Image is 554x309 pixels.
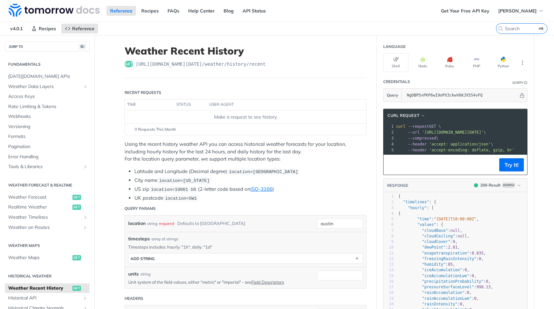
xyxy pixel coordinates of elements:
[159,178,209,183] span: location=[US_STATE]
[498,26,503,31] svg: Search
[417,217,431,221] span: "time"
[383,44,406,50] div: Language
[5,152,89,162] a: Error Handling
[384,89,402,102] button: Query
[151,187,196,192] span: location=10001 US
[408,136,436,141] span: --compressed
[524,81,527,84] i: Information
[134,186,366,193] li: US zip (2-letter code based on )
[491,53,516,72] button: Python
[474,296,476,301] span: 0
[125,206,156,211] div: Query Params
[8,143,88,150] span: Pagination
[72,255,81,260] span: get
[5,253,89,263] a: Weather Mapsget
[5,273,89,279] h2: Historical Weather
[384,273,394,279] div: 15
[174,99,207,110] th: status
[5,92,89,101] a: Access Keys
[5,72,89,81] a: [DATE][DOMAIN_NAME] APIs
[8,93,88,100] span: Access Keys
[61,24,98,33] a: Reference
[8,214,81,221] span: Weather Timelines
[398,245,460,250] span: : ,
[8,194,71,201] span: Weather Forecast
[422,256,476,261] span: "freezingRainIntensity"
[417,222,436,227] span: "values"
[159,219,174,228] div: required
[495,6,547,16] button: [PERSON_NAME]
[7,24,26,33] span: v4.0.1
[5,102,89,112] a: Rate Limiting & Tokens
[5,182,89,188] h2: Weather Forecast & realtime
[5,112,89,121] a: Webhooks
[130,256,155,261] div: ADD string
[5,202,89,212] a: Realtime Weatherget
[8,224,81,231] span: Weather on Routes
[5,293,89,303] a: Historical APIShow subpages for Historical API
[8,295,81,301] span: Historical API
[384,296,394,301] div: 19
[398,234,469,238] span: : ,
[128,279,307,285] p: Unit system of the field values, either "metric" or "imperial" - see
[429,148,514,152] span: 'accept-encoding: deflate, gzip, br'
[147,219,157,228] div: string
[8,154,88,160] span: Error Handling
[384,205,394,211] div: 3
[479,256,481,261] span: 0
[177,219,245,228] div: Defaults to [GEOGRAPHIC_DATA]
[458,234,467,238] span: null
[384,123,395,129] div: 1
[453,239,455,244] span: 9
[5,122,89,132] a: Versioning
[383,79,410,85] div: Credentials
[422,268,462,272] span: "iceAccumulation"
[8,164,81,170] span: Tools & Libraries
[5,162,89,172] a: Tools & LibrariesShow subpages for Tools & Libraries
[422,130,484,135] span: '[URL][DOMAIN_NAME][DATE]'
[151,236,178,242] div: array of strings
[460,302,462,306] span: 0
[128,244,363,250] p: Timesteps includes: hourly: "1h", daily: "1d"
[404,89,519,102] input: apikey
[471,182,524,188] button: 200200-ResultExample
[450,228,460,233] span: null
[72,286,81,291] span: get
[128,114,364,121] div: Make a request to see history.
[125,90,161,96] div: Recent Requests
[520,60,525,66] svg: More ellipsis
[422,274,469,278] span: "iceAccumulationLwe"
[134,194,366,202] li: UK postcode
[384,216,394,222] div: 5
[384,279,394,284] div: 16
[384,228,394,233] div: 7
[422,290,465,295] span: "rainAccumulation"
[135,126,176,132] span: 0 Requests This Month
[9,4,100,17] img: Tomorrow.io Weather API Docs
[384,256,394,262] div: 12
[8,103,88,110] span: Rate Limiting & Tokens
[229,169,298,174] span: location=[GEOGRAPHIC_DATA]
[502,183,515,188] span: Example
[5,192,89,202] a: Weather Forecastget
[72,205,81,210] span: get
[537,25,545,32] kbd: ⌘K
[387,113,419,119] span: cURL Request
[384,211,394,216] div: 4
[398,285,493,289] span: : ,
[387,182,408,189] button: RESPONSE
[465,268,467,272] span: 0
[396,124,441,129] span: GET \
[422,296,472,301] span: "rainAccumulationLwe"
[398,256,484,261] span: : ,
[5,223,89,232] a: Weather on RoutesShow subpages for Weather on Routes
[512,80,524,85] div: Query
[384,239,394,245] div: 9
[398,194,401,199] span: {
[128,219,146,228] label: location
[138,6,162,16] a: Recipes
[422,279,484,284] span: "precipitationProbability"
[422,245,445,250] span: "dewPoint"
[408,124,429,129] span: --request
[5,61,89,67] h2: Fundamentals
